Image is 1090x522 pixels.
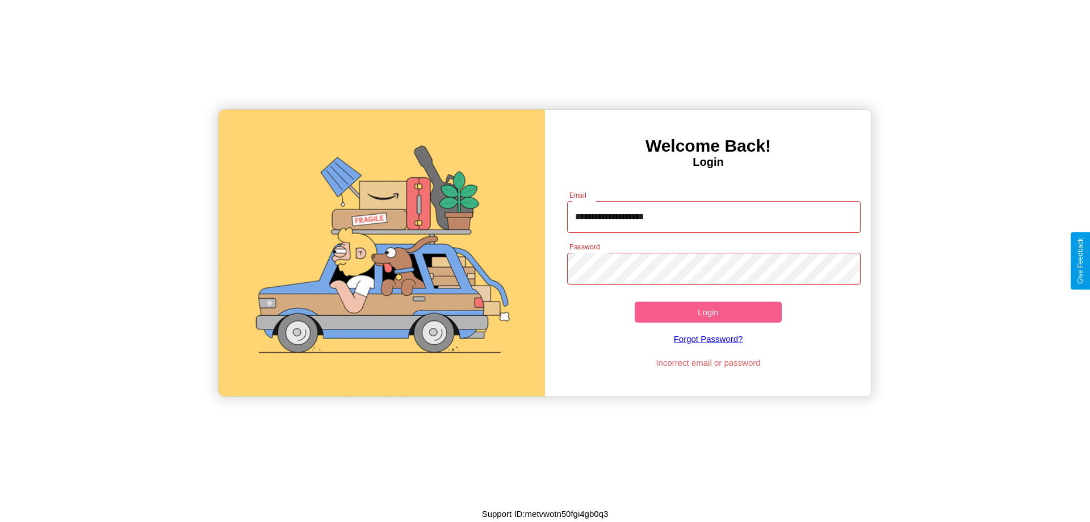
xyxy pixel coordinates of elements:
button: Login [635,302,782,323]
img: gif [219,110,545,396]
h3: Welcome Back! [545,136,871,156]
label: Password [569,242,599,252]
label: Email [569,190,587,200]
p: Support ID: metvwotn50fgi4gb0q3 [482,506,609,521]
p: Incorrect email or password [561,355,856,370]
div: Give Feedback [1076,238,1084,284]
a: Forgot Password? [561,323,856,355]
h4: Login [545,156,871,169]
